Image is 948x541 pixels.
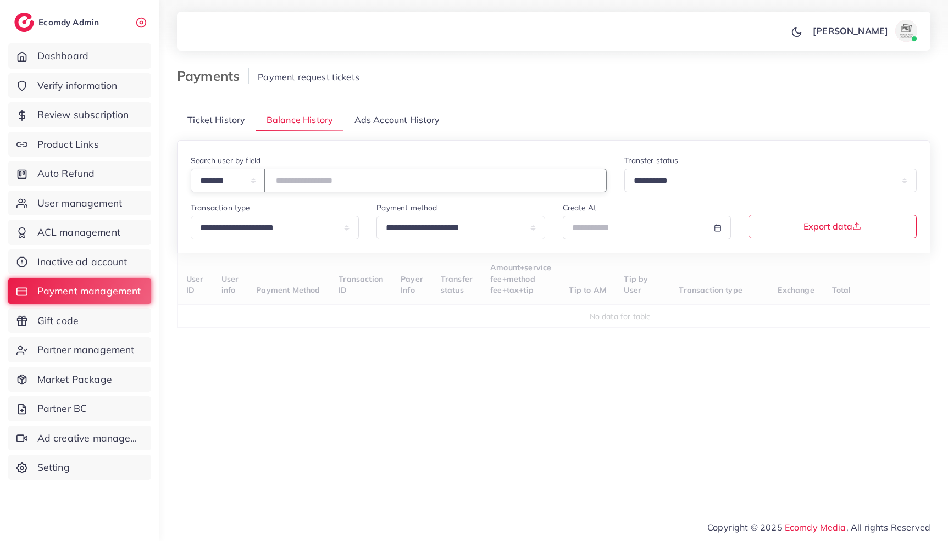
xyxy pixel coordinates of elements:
[624,155,678,166] label: Transfer status
[37,137,99,152] span: Product Links
[37,255,127,269] span: Inactive ad account
[8,367,151,392] a: Market Package
[846,521,930,534] span: , All rights Reserved
[8,426,151,451] a: Ad creative management
[14,13,102,32] a: logoEcomdy Admin
[8,220,151,245] a: ACL management
[37,196,122,210] span: User management
[267,114,333,126] span: Balance History
[8,73,151,98] a: Verify information
[807,20,922,42] a: [PERSON_NAME]avatar
[8,308,151,333] a: Gift code
[191,155,260,166] label: Search user by field
[785,522,846,533] a: Ecomdy Media
[803,222,861,231] span: Export data
[37,49,88,63] span: Dashboard
[37,401,87,416] span: Partner BC
[177,68,249,84] h3: Payments
[8,396,151,421] a: Partner BC
[8,132,151,157] a: Product Links
[14,13,34,32] img: logo
[8,102,151,127] a: Review subscription
[8,337,151,362] a: Partner management
[38,17,102,27] h2: Ecomdy Admin
[8,455,151,480] a: Setting
[37,225,120,239] span: ACL management
[8,43,151,69] a: Dashboard
[376,202,437,213] label: Payment method
[187,114,245,126] span: Ticket History
[191,202,250,213] label: Transaction type
[37,431,143,445] span: Ad creative management
[37,460,70,475] span: Setting
[563,202,596,213] label: Create At
[37,79,118,93] span: Verify information
[8,278,151,304] a: Payment management
[37,343,135,357] span: Partner management
[37,166,95,181] span: Auto Refund
[37,284,141,298] span: Payment management
[895,20,917,42] img: avatar
[8,191,151,216] a: User management
[37,314,79,328] span: Gift code
[813,24,888,37] p: [PERSON_NAME]
[37,372,112,387] span: Market Package
[354,114,440,126] span: Ads Account History
[258,71,359,82] span: Payment request tickets
[8,161,151,186] a: Auto Refund
[8,249,151,275] a: Inactive ad account
[707,521,930,534] span: Copyright © 2025
[37,108,129,122] span: Review subscription
[749,215,917,238] button: Export data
